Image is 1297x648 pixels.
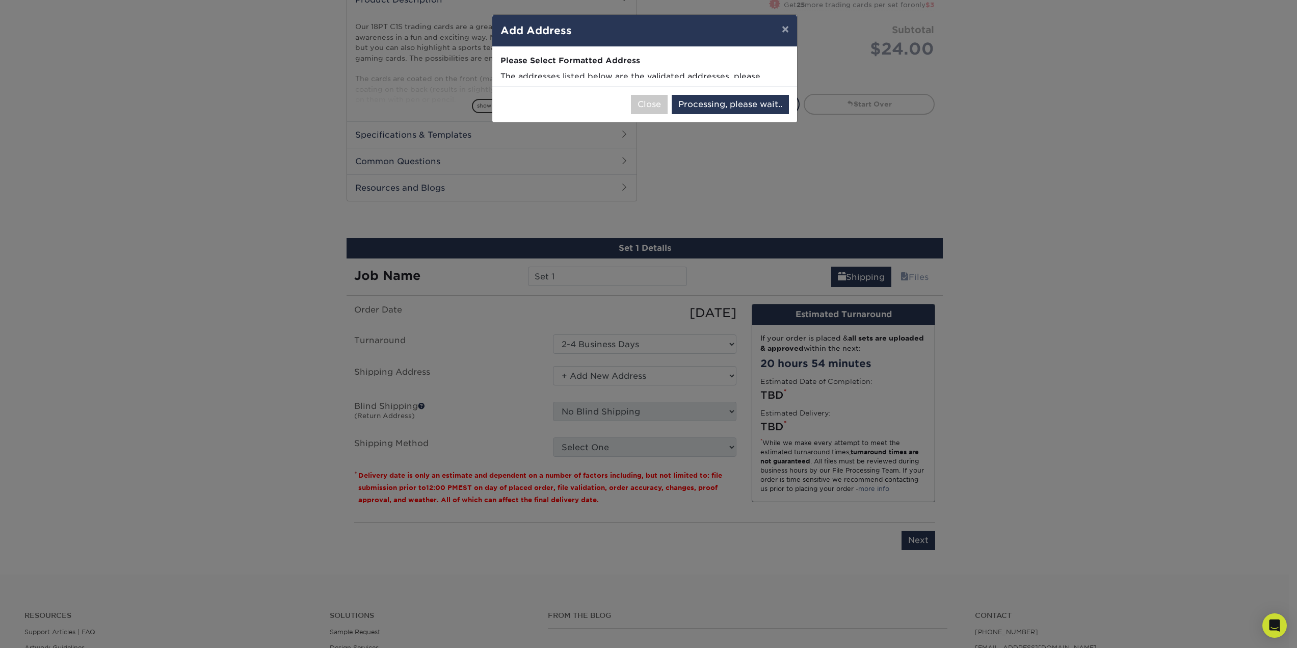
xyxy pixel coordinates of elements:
[500,71,789,106] p: The addresses listed below are the validated addresses, please review for accuracy and ensure tha...
[500,23,789,38] h4: Add Address
[672,95,789,114] button: Processing, please wait..
[1262,613,1287,638] div: Open Intercom Messenger
[500,55,789,67] div: Please Select Formatted Address
[774,15,797,43] button: ×
[631,95,668,114] button: Close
